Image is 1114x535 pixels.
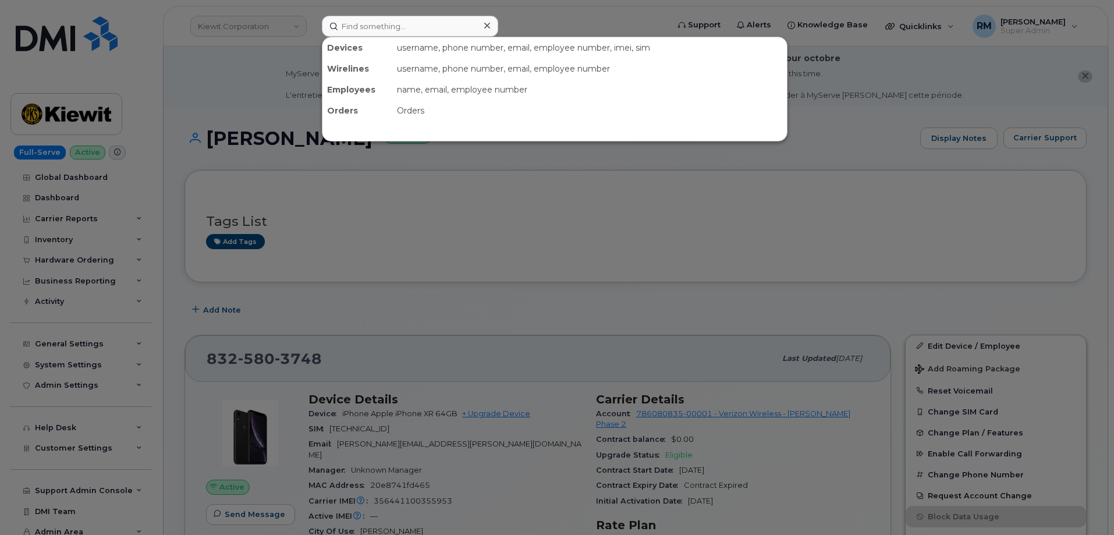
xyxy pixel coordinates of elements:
div: username, phone number, email, employee number, imei, sim [392,37,787,58]
div: Orders [322,100,392,121]
div: username, phone number, email, employee number [392,58,787,79]
div: Employees [322,79,392,100]
div: Wirelines [322,58,392,79]
div: name, email, employee number [392,79,787,100]
iframe: Messenger Launcher [1063,484,1105,526]
div: Orders [392,100,787,121]
div: Devices [322,37,392,58]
